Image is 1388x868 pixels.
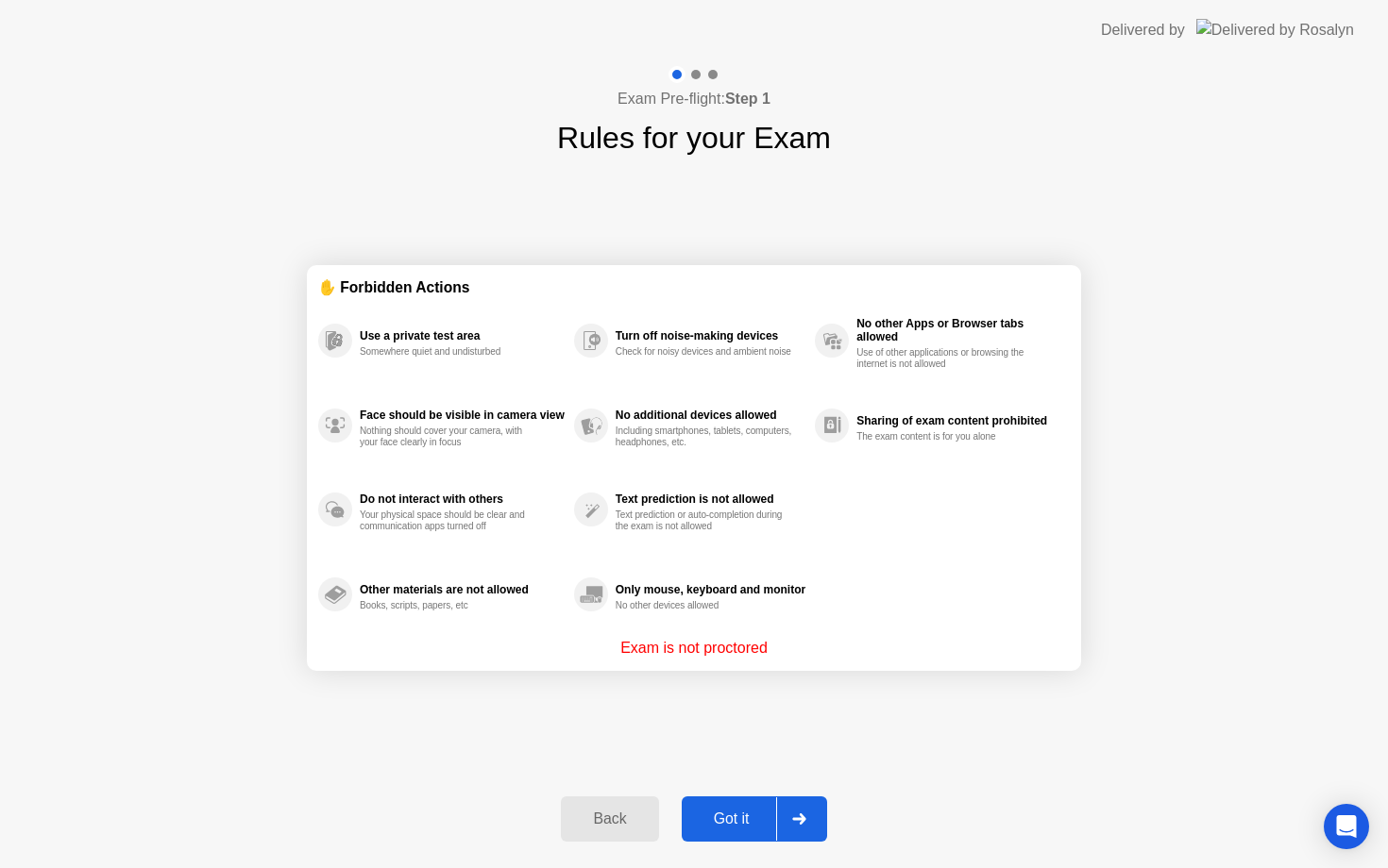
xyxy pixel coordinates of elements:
[616,409,805,422] div: No additional devices allowed
[1196,19,1354,41] img: Delivered by Rosalyn
[567,810,652,827] div: Back
[616,583,805,596] div: Only mouse, keyboard and monitor
[856,431,1035,442] div: The exam content is for you alone
[360,346,538,358] div: Somewhere quiet and undisturbed
[616,600,794,611] div: No other devices allowed
[1101,19,1185,42] div: Delivered by
[360,329,565,342] div: Use a private test area
[616,329,805,342] div: Turn off noise-making devices
[616,346,794,358] div: Check for noisy devices and ambient noise
[318,276,1070,298] div: ✋ Forbidden Actions
[616,509,794,532] div: Text prediction or auto-completion during the exam is not allowed
[856,414,1060,427] div: Sharing of exam content prohibited
[687,810,776,827] div: Got it
[616,492,805,506] div: Text prediction is not allowed
[856,317,1060,343] div: No other Apps or Browser tabs allowed
[360,426,538,448] div: Nothing should cover your camera, with your face clearly in focus
[682,796,827,842] button: Got it
[360,509,538,532] div: Your physical space should be clear and communication apps turned off
[360,409,565,422] div: Face should be visible in camera view
[561,796,658,842] button: Back
[616,426,794,448] div: Including smartphones, tablets, computers, headphones, etc.
[360,583,565,596] div: Other materials are not allowed
[557,115,831,160] h1: Rules for your Exam
[725,91,770,107] b: Step 1
[856,347,1035,370] div: Use of other applications or browsing the internet is not allowed
[620,637,768,659] p: Exam is not proctored
[360,600,538,611] div: Books, scripts, papers, etc
[360,492,565,506] div: Do not interact with others
[618,88,770,110] h4: Exam Pre-flight:
[1324,804,1369,849] div: Open Intercom Messenger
